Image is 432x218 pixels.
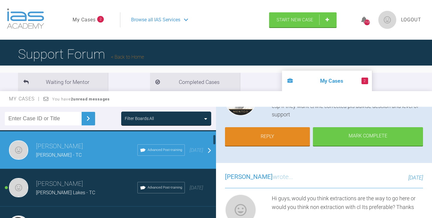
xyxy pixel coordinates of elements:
h1: Support Forum [18,44,144,65]
span: [PERSON_NAME] Lakes - TC [36,190,95,195]
img: Tom Crotty [9,178,28,197]
span: 2 [97,16,104,23]
span: Advanced Post-training [148,147,182,153]
div: Filter Boards: All [125,115,154,122]
span: [DATE] [408,174,423,181]
li: Waiting for Mentor [18,73,108,91]
h3: wrote... [225,172,293,182]
a: Reply [225,127,310,146]
h3: [PERSON_NAME] [36,141,137,152]
span: [DATE] [190,147,203,153]
span: Start New Case [277,17,313,23]
a: Logout [401,16,421,24]
span: [DATE] [190,185,203,191]
a: My Cases [73,16,96,24]
span: You have [52,97,110,101]
span: Browse all IAS Services [131,16,180,24]
div: Mark Complete [313,127,423,146]
li: Completed Cases [150,73,240,91]
img: profile.png [378,11,396,29]
span: My Cases [9,96,40,102]
span: 2 [361,78,368,84]
img: logo-light.3e3ef733.png [7,8,44,29]
a: Start New Case [269,12,337,27]
span: [PERSON_NAME] [225,173,273,180]
li: My Cases [282,71,372,91]
strong: 2 unread messages [71,97,110,101]
h3: [PERSON_NAME] [36,179,137,189]
div: 1128 [364,20,370,25]
input: Enter Case ID or Title [5,112,82,125]
span: [PERSON_NAME] - TC [36,152,82,158]
span: Advanced Post-training [148,185,182,190]
a: Back to Home [111,54,144,60]
img: chevronRight.28bd32b0.svg [83,114,93,123]
img: Tom Crotty [9,140,28,160]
